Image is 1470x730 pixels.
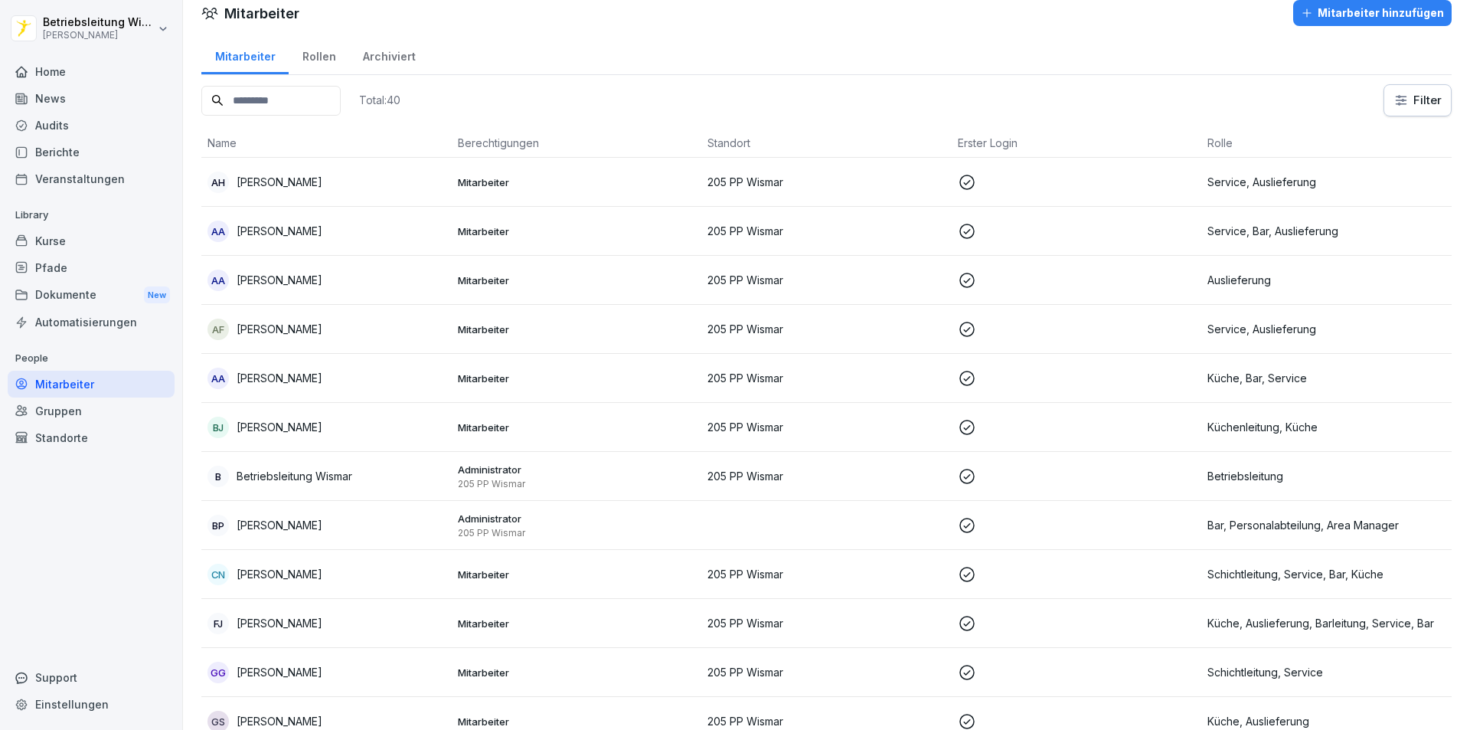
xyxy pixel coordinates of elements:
p: Mitarbeiter [458,273,696,287]
div: BP [207,515,229,536]
p: 205 PP Wismar [707,370,946,386]
p: 205 PP Wismar [707,566,946,582]
p: Küche, Bar, Service [1207,370,1445,386]
a: Mitarbeiter [201,35,289,74]
p: Bar, Personalabteilung, Area Manager [1207,517,1445,533]
a: Veranstaltungen [8,165,175,192]
p: Total: 40 [359,93,400,107]
a: Einstellungen [8,691,175,718]
p: Schichtleitung, Service, Bar, Küche [1207,566,1445,582]
p: [PERSON_NAME] [237,566,322,582]
p: Service, Auslieferung [1207,321,1445,337]
p: Mitarbeiter [458,224,696,238]
a: Pfade [8,254,175,281]
div: AA [207,270,229,291]
div: Filter [1393,93,1442,108]
a: Kurse [8,228,175,254]
button: Filter [1384,85,1451,116]
p: Library [8,203,175,228]
div: Mitarbeiter hinzufügen [1301,5,1444,21]
a: Archiviert [349,35,429,74]
p: Mitarbeiter [458,421,696,434]
p: [PERSON_NAME] [237,615,322,631]
p: [PERSON_NAME] [237,223,322,239]
p: Mitarbeiter [458,175,696,189]
p: 205 PP Wismar [707,664,946,680]
p: Betriebsleitung [1207,468,1445,484]
p: Mitarbeiter [458,372,696,385]
p: [PERSON_NAME] [237,272,322,288]
p: Administrator [458,512,696,525]
a: DokumenteNew [8,281,175,309]
a: Rollen [289,35,349,74]
p: Mitarbeiter [458,322,696,336]
p: Küche, Auslieferung [1207,713,1445,729]
p: [PERSON_NAME] [237,321,322,337]
p: Betriebsleitung Wismar [237,468,352,484]
div: FJ [207,613,229,634]
th: Rolle [1201,129,1452,158]
p: Mitarbeiter [458,568,696,581]
p: Service, Auslieferung [1207,174,1445,190]
p: 205 PP Wismar [458,478,696,490]
p: 205 PP Wismar [707,321,946,337]
p: Service, Bar, Auslieferung [1207,223,1445,239]
div: BJ [207,417,229,438]
p: People [8,346,175,371]
p: [PERSON_NAME] [43,30,155,41]
div: Dokumente [8,281,175,309]
p: 205 PP Wismar [707,272,946,288]
a: Standorte [8,424,175,451]
p: [PERSON_NAME] [237,713,322,729]
p: 205 PP Wismar [707,174,946,190]
div: AF [207,319,229,340]
div: GG [207,662,229,683]
h1: Mitarbeiter [224,3,299,24]
a: Automatisierungen [8,309,175,336]
p: Küchenleitung, Küche [1207,419,1445,435]
p: Mitarbeiter [458,715,696,728]
p: 205 PP Wismar [707,713,946,729]
p: 205 PP Wismar [707,468,946,484]
p: [PERSON_NAME] [237,174,322,190]
p: 205 PP Wismar [707,419,946,435]
th: Name [201,129,452,158]
a: Audits [8,112,175,139]
div: B [207,466,229,487]
p: [PERSON_NAME] [237,370,322,386]
th: Erster Login [952,129,1202,158]
div: AA [207,221,229,242]
p: Mitarbeiter [458,666,696,679]
div: AH [207,172,229,193]
div: CN [207,564,229,585]
p: [PERSON_NAME] [237,664,322,680]
a: Gruppen [8,398,175,424]
p: Betriebsleitung Wismar [43,16,155,29]
div: Support [8,664,175,691]
th: Standort [701,129,952,158]
div: Home [8,58,175,85]
p: Administrator [458,463,696,476]
a: Mitarbeiter [8,371,175,398]
p: [PERSON_NAME] [237,517,322,533]
a: Berichte [8,139,175,165]
th: Berechtigungen [452,129,702,158]
a: News [8,85,175,112]
p: 205 PP Wismar [458,527,696,539]
div: AA [207,368,229,389]
p: Mitarbeiter [458,617,696,630]
p: Auslieferung [1207,272,1445,288]
p: 205 PP Wismar [707,223,946,239]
